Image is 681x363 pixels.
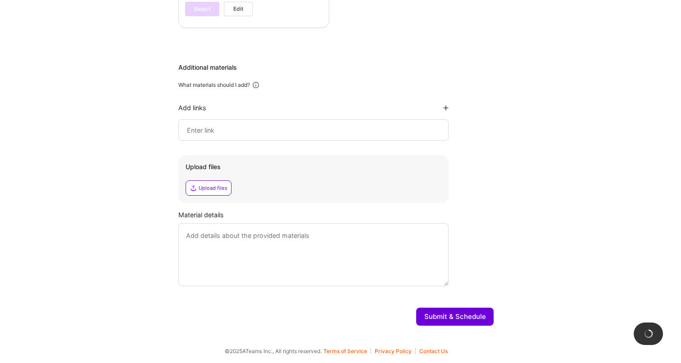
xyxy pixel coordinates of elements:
[178,63,494,72] div: Additional materials
[416,308,494,326] button: Submit & Schedule
[225,346,322,356] span: © 2025 ATeams Inc., All rights reserved.
[443,105,449,111] i: icon PlusBlackFlat
[186,162,441,171] div: Upload files
[199,184,227,192] div: Upload files
[224,2,253,16] button: Edit
[178,103,206,112] div: Add links
[323,348,371,354] button: Terms of Service
[252,81,260,89] i: icon Info
[178,81,250,89] div: What materials should I add?
[642,327,654,340] img: loading
[186,125,441,135] input: Enter link
[375,348,416,354] button: Privacy Policy
[233,5,243,13] span: Edit
[419,348,448,354] button: Contact Us
[178,210,494,220] div: Material details
[190,184,197,192] i: icon Upload2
